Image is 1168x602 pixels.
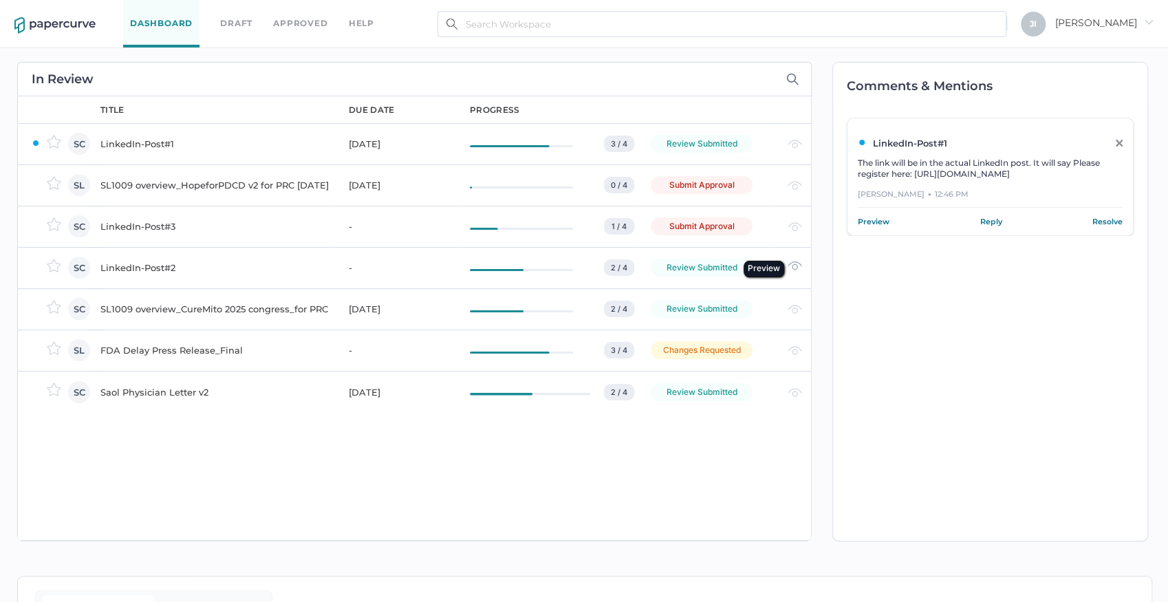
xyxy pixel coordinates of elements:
div: ● [928,188,931,200]
div: Review Submitted [651,383,753,401]
div: SC [68,298,90,320]
td: - [335,247,456,288]
img: close-grey.86d01b58.svg [1116,140,1123,147]
div: 2 / 4 [604,384,634,400]
div: [PERSON_NAME] 12:46 PM [858,188,1123,208]
div: [DATE] [349,136,453,152]
i: arrow_right [1144,17,1154,27]
div: SL [68,339,90,361]
div: 2 / 4 [604,259,634,276]
a: Draft [220,16,252,31]
div: [DATE] [349,301,453,317]
a: Resolve [1092,215,1123,228]
img: ZaPP2z7XVwAAAABJRU5ErkJggg== [32,139,40,147]
img: eye-light-gray.b6d092a5.svg [788,222,802,231]
a: Approved [273,16,327,31]
div: 3 / 4 [604,136,634,152]
div: Review Submitted [651,259,753,277]
span: [PERSON_NAME] [1055,17,1154,29]
div: progress [470,104,519,116]
div: LinkedIn-Post#3 [100,218,332,235]
div: 3 / 4 [604,342,634,358]
img: star-inactive.70f2008a.svg [47,217,61,231]
div: title [100,104,125,116]
img: star-inactive.70f2008a.svg [47,176,61,190]
img: eye-dark-gray.f4908118.svg [788,261,802,270]
div: SC [68,133,90,155]
img: eye-light-gray.b6d092a5.svg [788,388,802,397]
img: star-inactive.70f2008a.svg [47,259,61,272]
div: Changes Requested [651,341,753,359]
div: LinkedIn-Post#1 [100,136,332,152]
img: eye-light-gray.b6d092a5.svg [788,181,802,190]
img: eye-light-gray.b6d092a5.svg [788,346,802,355]
img: search-icon-expand.c6106642.svg [786,73,799,85]
h2: In Review [32,73,94,85]
div: Submit Approval [651,217,753,235]
img: star-inactive.70f2008a.svg [47,300,61,314]
div: SL [68,174,90,196]
div: SC [68,257,90,279]
div: [DATE] [349,177,453,193]
td: - [335,330,456,371]
div: FDA Delay Press Release_Final [100,342,332,358]
div: Saol Physician Letter v2 [100,384,332,400]
div: SL1009 overview_HopeforPDCD v2 for PRC [DATE] [100,177,332,193]
div: SC [68,381,90,403]
div: due date [349,104,394,116]
a: Preview [858,215,889,228]
div: SL1009 overview_CureMito 2025 congress_for PRC [100,301,332,317]
div: SC [68,215,90,237]
h2: Comments & Mentions [847,80,1147,92]
div: LinkedIn-Post#1 [858,138,1096,149]
img: ZaPP2z7XVwAAAABJRU5ErkJggg== [858,138,866,147]
input: Search Workspace [437,11,1006,37]
img: star-inactive.70f2008a.svg [47,383,61,396]
div: help [349,16,374,31]
img: eye-light-gray.b6d092a5.svg [788,305,802,314]
td: - [335,206,456,247]
div: 2 / 4 [604,301,634,317]
div: [DATE] [349,384,453,400]
img: star-inactive.70f2008a.svg [47,341,61,355]
img: star-inactive.70f2008a.svg [47,135,61,149]
img: papercurve-logo-colour.7244d18c.svg [14,17,96,34]
span: The link will be in the actual LinkedIn post. It will say Please register here: [URL][DOMAIN_NAME] [858,158,1100,179]
div: Submit Approval [651,176,753,194]
div: 1 / 4 [604,218,634,235]
div: LinkedIn-Post#2 [100,259,332,276]
img: eye-light-gray.b6d092a5.svg [788,140,802,149]
div: 0 / 4 [604,177,634,193]
div: Review Submitted [651,300,753,318]
a: Reply [980,215,1002,228]
div: Review Submitted [651,135,753,153]
span: J I [1030,19,1037,29]
img: search.bf03fe8b.svg [446,19,457,30]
